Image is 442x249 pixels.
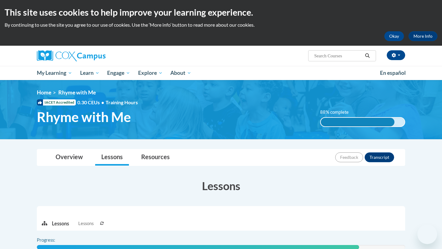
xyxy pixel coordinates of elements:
a: En español [376,67,410,79]
label: 88% complete [320,109,355,116]
span: Rhyme with Me [58,89,96,96]
span: Explore [138,69,163,77]
img: Cox Campus [37,50,106,61]
h3: Lessons [37,178,405,193]
span: Training Hours [106,99,138,105]
span: Rhyme with Me [37,109,131,125]
button: Transcript [365,152,394,162]
button: Search [363,52,372,59]
a: Resources [135,149,176,166]
div: Main menu [28,66,414,80]
a: Lessons [95,149,129,166]
a: My Learning [33,66,76,80]
a: Engage [103,66,134,80]
span: About [170,69,191,77]
p: Lessons [52,220,69,227]
span: Engage [107,69,130,77]
a: Explore [134,66,167,80]
div: 88% complete [321,118,395,126]
span: En español [380,70,406,76]
a: Learn [76,66,103,80]
span: Learn [80,69,99,77]
p: By continuing to use the site you agree to our use of cookies. Use the ‘More info’ button to read... [5,21,437,28]
span: Lessons [78,220,94,227]
span: • [101,99,104,105]
a: About [167,66,196,80]
span: IACET Accredited [37,99,76,105]
a: Home [37,89,51,96]
span: 0.30 CEUs [77,99,106,106]
button: Feedback [335,152,363,162]
button: Account Settings [387,50,405,60]
a: Overview [49,149,89,166]
a: More Info [409,31,437,41]
h2: This site uses cookies to help improve your learning experience. [5,6,437,18]
a: Cox Campus [37,50,153,61]
button: Okay [384,31,404,41]
iframe: Button to launch messaging window [417,224,437,244]
label: Progress: [37,237,72,243]
input: Search Courses [314,52,363,59]
span: My Learning [37,69,72,77]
